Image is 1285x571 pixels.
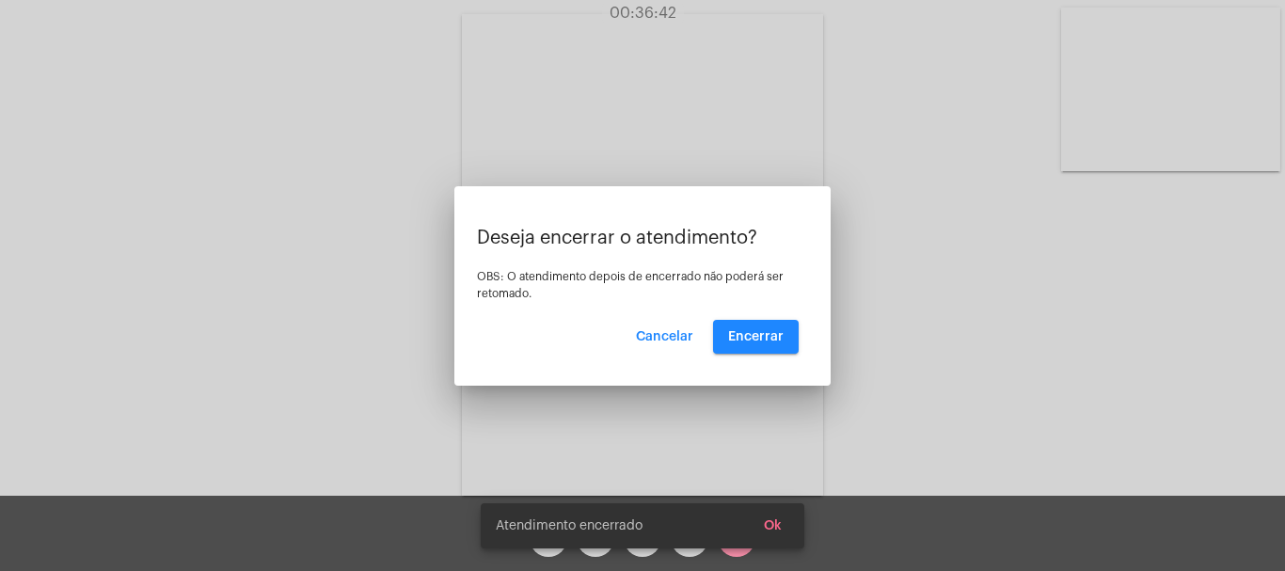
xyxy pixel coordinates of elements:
span: Atendimento encerrado [496,516,642,535]
button: Cancelar [621,320,708,354]
span: Encerrar [728,330,784,343]
span: Ok [764,519,782,532]
span: Cancelar [636,330,693,343]
span: OBS: O atendimento depois de encerrado não poderá ser retomado. [477,271,784,299]
button: Encerrar [713,320,799,354]
span: 00:36:42 [610,6,676,21]
p: Deseja encerrar o atendimento? [477,228,808,248]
